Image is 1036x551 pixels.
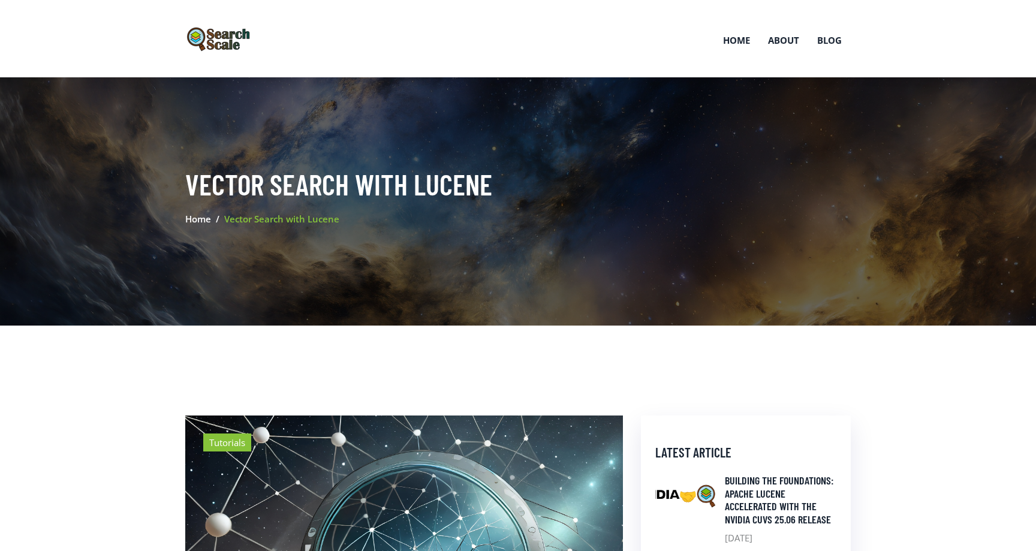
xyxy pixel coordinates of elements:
[714,9,759,71] a: Home
[725,474,836,526] a: Building the foundations: Apache Lucene Accelerated with the NVIDIA cuVS 25.06 Release
[185,212,851,226] nav: breadcrumb
[185,26,254,52] img: SearchScale
[185,213,211,225] a: Home
[203,433,251,451] div: Tutorials
[211,212,339,226] li: Vector Search with Lucene
[808,9,851,71] a: Blog
[655,444,836,460] h4: Latest Article
[759,9,808,71] a: About
[725,474,836,545] div: [DATE]
[185,167,851,202] h2: Vector Search with Lucene
[655,474,715,516] img: nvidia-searchscale.png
